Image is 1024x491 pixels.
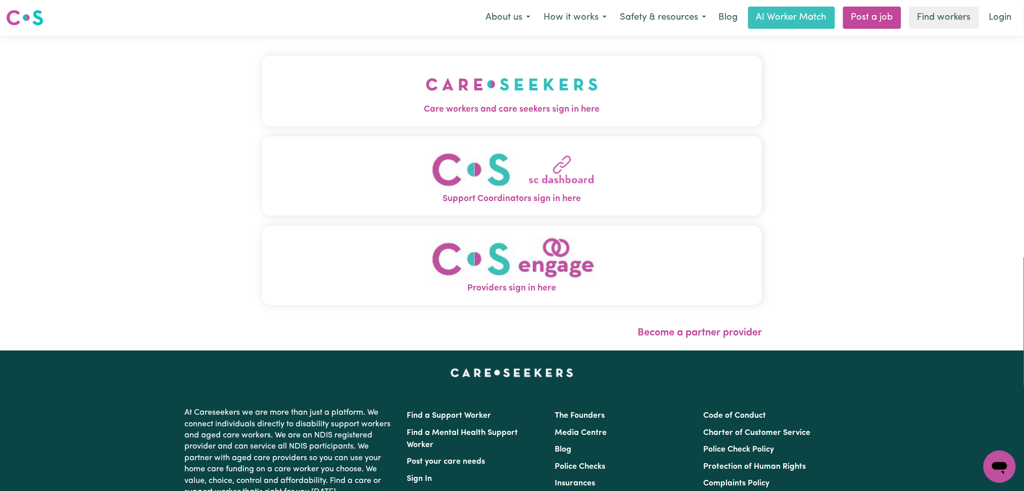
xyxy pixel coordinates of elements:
a: Post a job [843,7,901,29]
a: Careseekers home page [451,369,573,377]
a: Code of Conduct [703,412,766,420]
iframe: Button to launch messaging window [984,451,1016,483]
a: AI Worker Match [748,7,835,29]
a: Find workers [909,7,979,29]
a: Find a Mental Health Support Worker [407,429,518,449]
a: Police Check Policy [703,446,774,454]
button: Care workers and care seekers sign in here [262,56,762,126]
a: Post your care needs [407,458,485,466]
a: Careseekers logo [6,6,43,29]
button: Safety & resources [613,7,713,28]
a: Find a Support Worker [407,412,492,420]
span: Support Coordinators sign in here [262,192,762,206]
a: Blog [555,446,572,454]
a: The Founders [555,412,605,420]
a: Protection of Human Rights [703,463,806,471]
a: Blog [713,7,744,29]
a: Insurances [555,479,596,487]
button: Providers sign in here [262,226,762,305]
span: Providers sign in here [262,282,762,295]
span: Care workers and care seekers sign in here [262,103,762,116]
a: Sign In [407,475,432,483]
a: Charter of Customer Service [703,429,810,437]
button: How it works [537,7,613,28]
a: Police Checks [555,463,606,471]
a: Complaints Policy [703,479,769,487]
a: Become a partner provider [638,328,762,338]
a: Login [983,7,1018,29]
a: Media Centre [555,429,607,437]
button: About us [479,7,537,28]
img: Careseekers logo [6,9,43,27]
button: Support Coordinators sign in here [262,136,762,216]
